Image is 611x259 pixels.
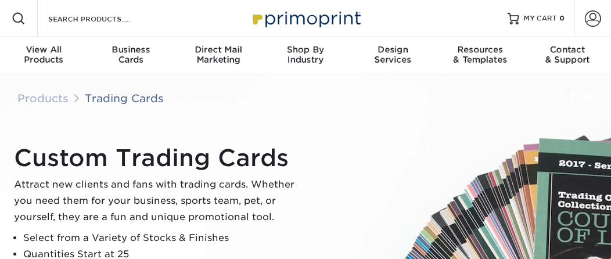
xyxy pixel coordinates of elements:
[349,44,436,65] div: Services
[524,44,611,65] div: & Support
[262,44,349,55] span: Shop By
[47,12,160,26] input: SEARCH PRODUCTS.....
[14,144,304,172] h1: Custom Trading Cards
[85,92,164,105] a: Trading Cards
[87,37,174,74] a: BusinessCards
[262,44,349,65] div: Industry
[175,37,262,74] a: Direct MailMarketing
[436,37,523,74] a: Resources& Templates
[349,44,436,55] span: Design
[175,44,262,65] div: Marketing
[175,44,262,55] span: Direct Mail
[524,14,557,24] span: MY CART
[559,15,565,23] span: 0
[14,177,304,225] p: Attract new clients and fans with trading cards. Whether you need them for your business, sports ...
[436,44,523,55] span: Resources
[87,44,174,55] span: Business
[247,6,364,31] img: Primoprint
[524,37,611,74] a: Contact& Support
[262,37,349,74] a: Shop ByIndustry
[436,44,523,65] div: & Templates
[87,44,174,65] div: Cards
[349,37,436,74] a: DesignServices
[23,230,304,246] li: Select from a Variety of Stocks & Finishes
[524,44,611,55] span: Contact
[17,92,69,105] a: Products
